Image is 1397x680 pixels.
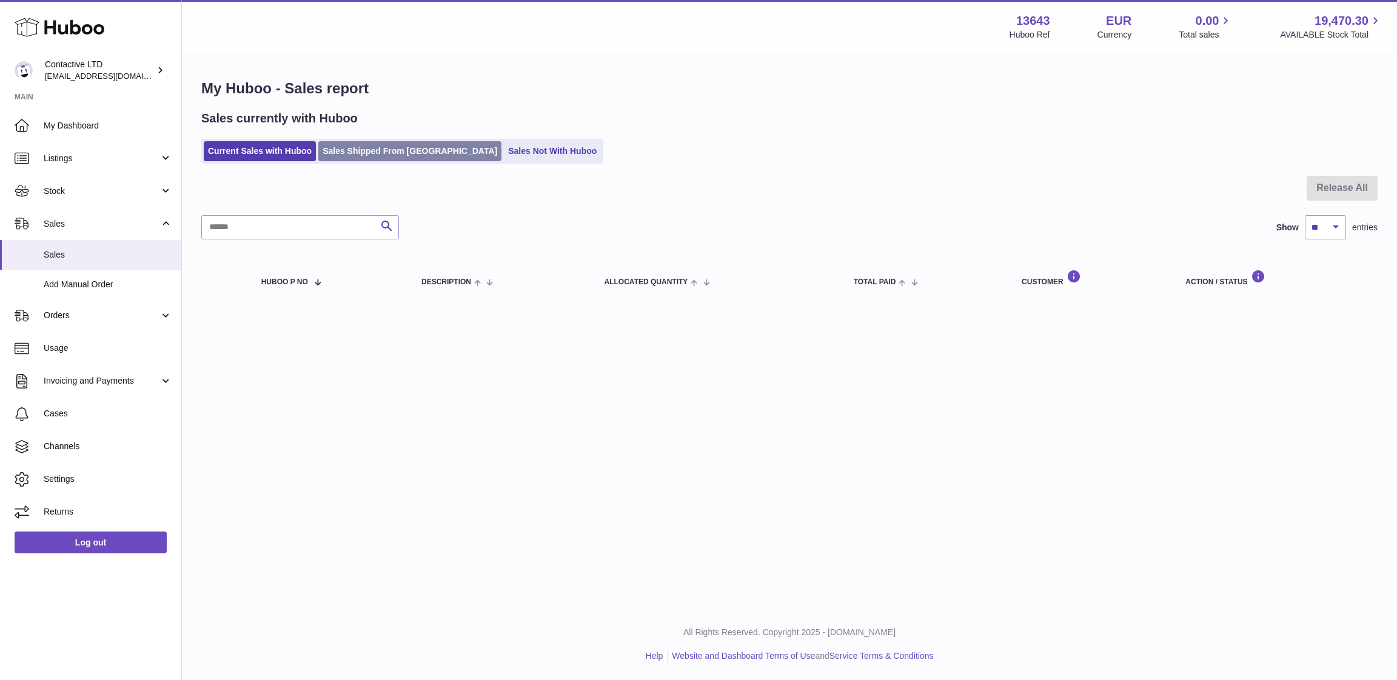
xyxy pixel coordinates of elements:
span: Invoicing and Payments [44,375,159,387]
strong: EUR [1106,13,1131,29]
a: Sales Not With Huboo [504,141,601,161]
a: 0.00 Total sales [1179,13,1233,41]
span: Total sales [1179,29,1233,41]
a: 19,470.30 AVAILABLE Stock Total [1280,13,1382,41]
span: AVAILABLE Stock Total [1280,29,1382,41]
span: Returns [44,506,172,518]
a: Current Sales with Huboo [204,141,316,161]
span: 0.00 [1196,13,1219,29]
span: Settings [44,473,172,485]
a: Log out [15,532,167,553]
a: Sales Shipped From [GEOGRAPHIC_DATA] [318,141,501,161]
div: Contactive LTD [45,59,154,82]
span: Channels [44,441,172,452]
span: Listings [44,153,159,164]
span: Usage [44,342,172,354]
span: Huboo P no [261,278,308,286]
img: soul@SOWLhome.com [15,61,33,79]
span: 19,470.30 [1315,13,1369,29]
strong: 13643 [1016,13,1050,29]
span: Sales [44,249,172,261]
label: Show [1276,222,1299,233]
span: Total paid [854,278,896,286]
a: Service Terms & Conditions [829,651,934,661]
span: Cases [44,408,172,419]
a: Website and Dashboard Terms of Use [672,651,815,661]
div: Huboo Ref [1010,29,1050,41]
span: [EMAIL_ADDRESS][DOMAIN_NAME] [45,71,178,81]
li: and [668,650,933,662]
h1: My Huboo - Sales report [201,79,1378,98]
div: Currency [1097,29,1132,41]
a: Help [646,651,663,661]
span: Sales [44,218,159,230]
span: My Dashboard [44,120,172,132]
div: Customer [1022,270,1161,286]
span: Orders [44,310,159,321]
span: Description [421,278,471,286]
span: Add Manual Order [44,279,172,290]
span: Stock [44,185,159,197]
h2: Sales currently with Huboo [201,110,358,127]
p: All Rights Reserved. Copyright 2025 - [DOMAIN_NAME] [192,627,1387,638]
span: entries [1352,222,1378,233]
span: ALLOCATED Quantity [605,278,688,286]
div: Action / Status [1185,270,1365,286]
